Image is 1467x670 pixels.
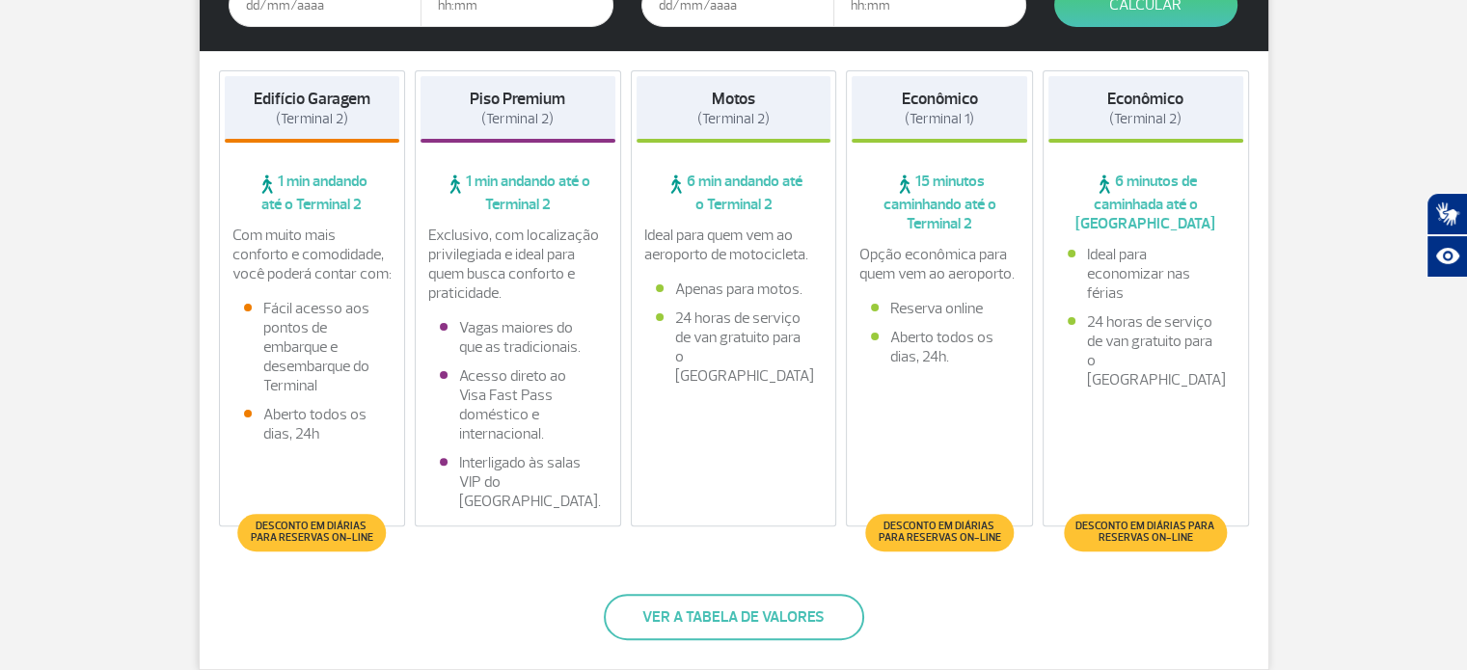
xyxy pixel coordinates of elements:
[604,594,864,640] button: Ver a tabela de valores
[712,89,755,109] strong: Motos
[440,366,596,443] li: Acesso direto ao Visa Fast Pass doméstico e internacional.
[875,521,1003,544] span: Desconto em diárias para reservas on-line
[1073,521,1217,544] span: Desconto em diárias para reservas on-line
[1068,245,1224,303] li: Ideal para economizar nas férias
[428,226,608,303] p: Exclusivo, com localização privilegiada e ideal para quem busca conforto e praticidade.
[470,89,565,109] strong: Piso Premium
[871,328,1008,366] li: Aberto todos os dias, 24h.
[481,110,554,128] span: (Terminal 2)
[421,172,615,214] span: 1 min andando até o Terminal 2
[1426,193,1467,278] div: Plugin de acessibilidade da Hand Talk.
[1068,312,1224,389] li: 24 horas de serviço de van gratuito para o [GEOGRAPHIC_DATA]
[697,110,770,128] span: (Terminal 2)
[440,453,596,511] li: Interligado às salas VIP do [GEOGRAPHIC_DATA].
[1048,172,1243,233] span: 6 minutos de caminhada até o [GEOGRAPHIC_DATA]
[440,318,596,357] li: Vagas maiores do que as tradicionais.
[225,172,400,214] span: 1 min andando até o Terminal 2
[232,226,393,283] p: Com muito mais conforto e comodidade, você poderá contar com:
[905,110,974,128] span: (Terminal 1)
[644,226,824,264] p: Ideal para quem vem ao aeroporto de motocicleta.
[254,89,370,109] strong: Edifício Garagem
[637,172,831,214] span: 6 min andando até o Terminal 2
[871,299,1008,318] li: Reserva online
[1109,110,1182,128] span: (Terminal 2)
[656,308,812,386] li: 24 horas de serviço de van gratuito para o [GEOGRAPHIC_DATA]
[1107,89,1183,109] strong: Econômico
[276,110,348,128] span: (Terminal 2)
[248,521,376,544] span: Desconto em diárias para reservas on-line
[1426,235,1467,278] button: Abrir recursos assistivos.
[244,299,381,395] li: Fácil acesso aos pontos de embarque e desembarque do Terminal
[902,89,978,109] strong: Econômico
[1426,193,1467,235] button: Abrir tradutor de língua de sinais.
[859,245,1019,283] p: Opção econômica para quem vem ao aeroporto.
[244,405,381,443] li: Aberto todos os dias, 24h
[852,172,1027,233] span: 15 minutos caminhando até o Terminal 2
[656,280,812,299] li: Apenas para motos.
